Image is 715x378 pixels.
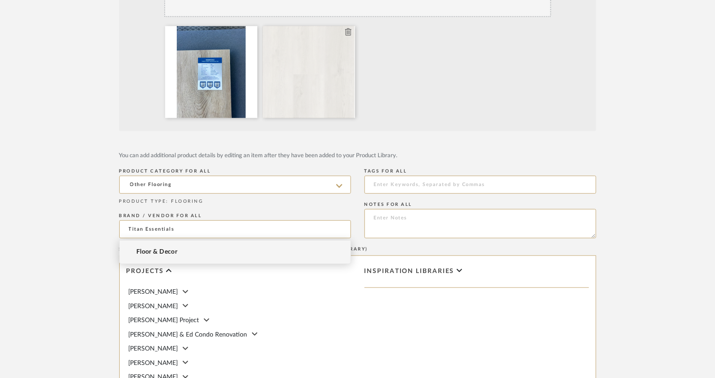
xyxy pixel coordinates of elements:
span: [PERSON_NAME] [129,289,178,295]
span: [PERSON_NAME] [129,346,178,352]
label: NOTES FOR ALL [364,202,413,207]
input: Enter Keywords, Separated by Commas [364,176,596,194]
input: Unknown [119,220,351,238]
span: Projects [126,268,164,275]
div: PRODUCT TYPE [119,198,351,205]
span: [PERSON_NAME] & Ed Condo Renovation [129,332,247,338]
label: PRODUCT CATEGORY FOR ALL [119,169,211,174]
div: You can add additional product details by editing an item after they have been added to your Prod... [119,151,596,160]
label: TAGS FOR ALL [364,169,407,174]
label: BRAND / VENDOR FOR ALL [119,213,202,219]
span: Inspiration libraries [364,268,454,275]
span: Floor & Decor [136,248,178,256]
input: Uncategorized [119,176,351,194]
span: [PERSON_NAME] [129,360,178,366]
span: : FLOORING [166,199,203,204]
span: [PERSON_NAME] Project [129,317,199,323]
span: [PERSON_NAME] [129,303,178,310]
